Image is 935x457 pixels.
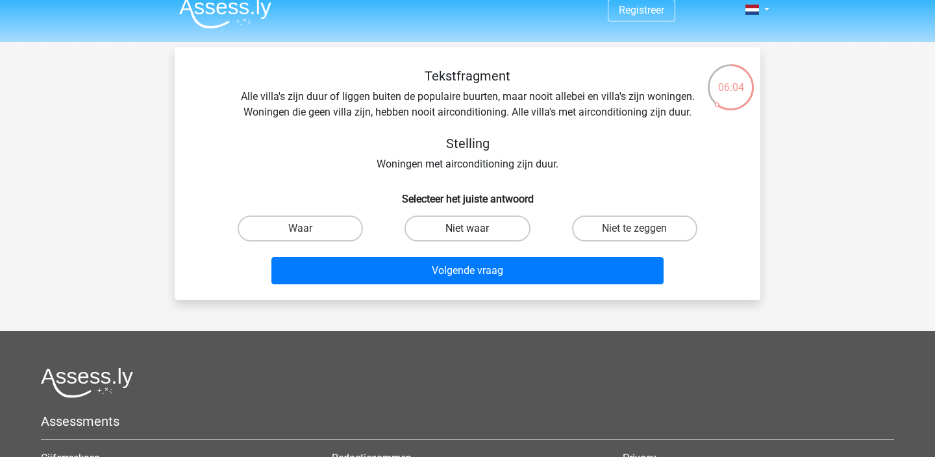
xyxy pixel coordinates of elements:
[195,182,740,205] h6: Selecteer het juiste antwoord
[572,216,697,241] label: Niet te zeggen
[195,68,740,172] div: Alle villa's zijn duur of liggen buiten de populaire buurten, maar nooit allebei en villa's zijn ...
[41,414,894,429] h5: Assessments
[271,257,664,284] button: Volgende vraag
[706,63,755,95] div: 06:04
[237,136,698,151] h5: Stelling
[238,216,363,241] label: Waar
[237,68,698,84] h5: Tekstfragment
[41,367,133,398] img: Assessly logo
[619,4,664,16] a: Registreer
[405,216,530,241] label: Niet waar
